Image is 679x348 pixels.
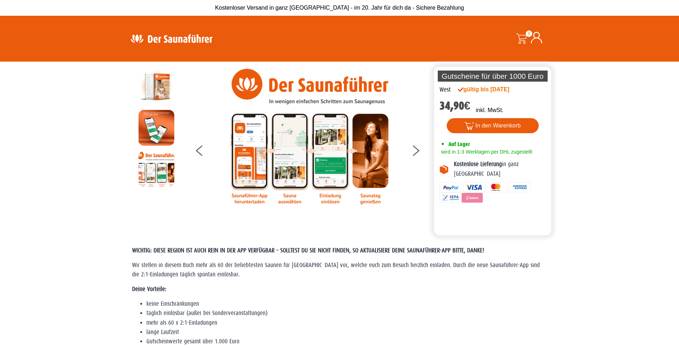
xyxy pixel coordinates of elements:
[229,69,391,204] img: Anleitung7tn
[440,99,471,112] bdi: 34,90
[440,149,532,155] span: wird in 1-3 Werktagen per DHL zugestellt
[458,85,525,94] div: gültig bis [DATE]
[146,309,547,318] li: täglich einlösbar (außer bei Sonderveranstaltungen)
[454,161,502,168] b: Kostenlose Lieferung
[438,71,548,82] p: Gutscheine für über 1000 Euro
[132,262,540,278] span: Wir stellen in diesem Buch mehr als 60 der beliebtesten Saunen für [GEOGRAPHIC_DATA] vor, welche ...
[139,151,174,187] img: Anleitung7tn
[132,286,166,293] strong: Deine Vorteile:
[139,110,174,146] img: MOCKUP-iPhone_regional
[454,160,546,179] p: in ganz [GEOGRAPHIC_DATA]
[447,118,539,133] button: In den Warenkorb
[132,247,484,254] span: WICHTIG: DIESE REGION IST AUCH REIN IN DER APP VERFÜGBAR – SOLLTEST DU SIE NICHT FINDEN, SO AKTUA...
[139,69,174,105] img: der-saunafuehrer-2025-west
[146,328,547,337] li: lange Laufzeit
[464,99,471,112] span: €
[146,299,547,309] li: keine Einschränkungen
[476,106,503,115] p: inkl. MwSt.
[146,337,547,346] li: Gutscheinwerte gesamt über 1.000 Euro
[440,85,451,95] div: West
[526,30,532,37] span: 0
[448,141,470,148] span: Auf Lager
[215,5,464,11] span: Kostenloser Versand in ganz [GEOGRAPHIC_DATA] - im 20. Jahr für dich da - Sichere Bezahlung
[146,318,547,328] li: mehr als 60 x 2:1-Einladungen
